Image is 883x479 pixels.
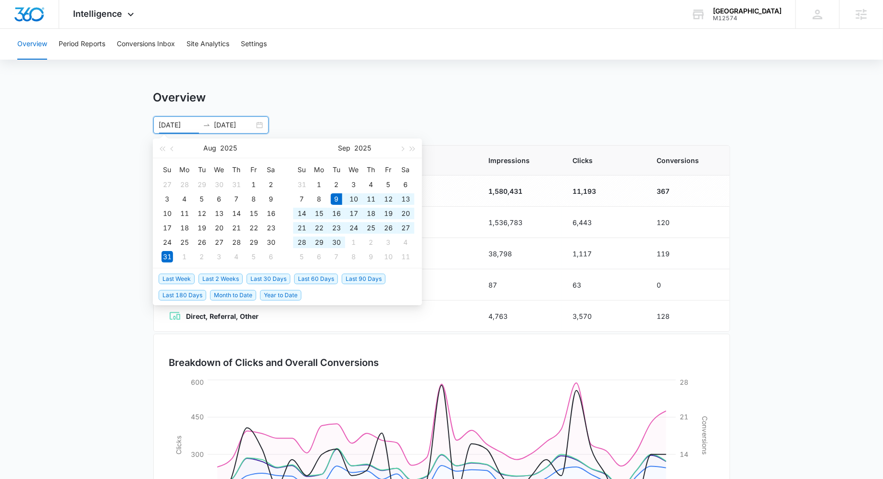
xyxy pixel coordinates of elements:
div: 1 [248,179,260,190]
th: Tu [328,162,345,177]
td: 2025-10-05 [293,250,311,264]
div: 8 [348,251,360,263]
div: 5 [196,193,208,205]
div: 4 [365,179,377,190]
div: 31 [162,251,173,263]
td: 367 [646,176,730,207]
td: 2025-08-24 [159,235,176,250]
div: 30 [265,237,277,248]
div: 28 [231,237,242,248]
td: 2025-08-13 [211,206,228,221]
td: 2025-08-18 [176,221,193,235]
td: 2025-10-11 [397,250,414,264]
th: Sa [397,162,414,177]
td: 1,117 [561,238,646,269]
button: 2025 [355,139,372,158]
div: 23 [265,222,277,234]
span: Last 30 Days [247,274,290,284]
div: 6 [265,251,277,263]
div: 2 [196,251,208,263]
div: 20 [213,222,225,234]
td: 2025-09-01 [311,177,328,192]
td: 2025-09-16 [328,206,345,221]
th: We [345,162,362,177]
td: 2025-10-10 [380,250,397,264]
div: 26 [196,237,208,248]
div: 27 [213,237,225,248]
span: Last 90 Days [342,274,386,284]
div: 1 [179,251,190,263]
input: Start date [159,120,199,130]
td: 2025-09-03 [211,250,228,264]
td: 4,763 [477,301,561,332]
div: 21 [231,222,242,234]
div: 12 [383,193,394,205]
td: 2025-09-28 [293,235,311,250]
div: 23 [331,222,342,234]
td: 38,798 [477,238,561,269]
span: Intelligence [74,9,123,19]
td: 2025-09-05 [380,177,397,192]
th: Mo [176,162,193,177]
button: Aug [203,139,216,158]
td: 2025-07-30 [211,177,228,192]
div: 19 [196,222,208,234]
div: 3 [162,193,173,205]
td: 2025-10-08 [345,250,362,264]
td: 2025-09-04 [362,177,380,192]
td: 2025-09-13 [397,192,414,206]
div: 1 [348,237,360,248]
td: 2025-08-16 [262,206,280,221]
div: 18 [365,208,377,219]
td: 2025-08-31 [159,250,176,264]
td: 2025-09-25 [362,221,380,235]
td: 63 [561,269,646,301]
div: 28 [179,179,190,190]
td: 2025-10-07 [328,250,345,264]
div: 17 [162,222,173,234]
button: Settings [241,29,267,60]
div: 29 [248,237,260,248]
td: 2025-09-22 [311,221,328,235]
td: 2025-09-12 [380,192,397,206]
button: Period Reports [59,29,105,60]
tspan: Conversions [701,416,709,454]
span: Impressions [489,155,550,165]
td: 1,536,783 [477,207,561,238]
div: 5 [248,251,260,263]
tspan: 300 [190,450,203,458]
button: Site Analytics [187,29,229,60]
input: End date [214,120,254,130]
div: 8 [313,193,325,205]
div: 1 [313,179,325,190]
div: 5 [296,251,308,263]
td: 2025-08-23 [262,221,280,235]
td: 2025-09-03 [345,177,362,192]
button: Overview [17,29,47,60]
td: 2025-09-18 [362,206,380,221]
tspan: 450 [190,413,203,421]
div: 13 [400,193,411,205]
div: 16 [265,208,277,219]
td: 2025-08-27 [211,235,228,250]
div: 21 [296,222,308,234]
th: Th [228,162,245,177]
span: Clicks [573,155,634,165]
td: 3,570 [561,301,646,332]
div: 24 [348,222,360,234]
td: 2025-09-24 [345,221,362,235]
div: 29 [313,237,325,248]
td: 2025-08-22 [245,221,262,235]
span: Last 60 Days [294,274,338,284]
td: 2025-09-02 [328,177,345,192]
td: 11,193 [561,176,646,207]
td: 2025-09-01 [176,250,193,264]
td: 2025-10-06 [311,250,328,264]
span: to [203,121,211,129]
th: Fr [245,162,262,177]
td: 2025-10-01 [345,235,362,250]
td: 6,443 [561,207,646,238]
strong: Direct, Referral, Other [187,312,259,320]
div: 7 [296,193,308,205]
td: 2025-08-30 [262,235,280,250]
